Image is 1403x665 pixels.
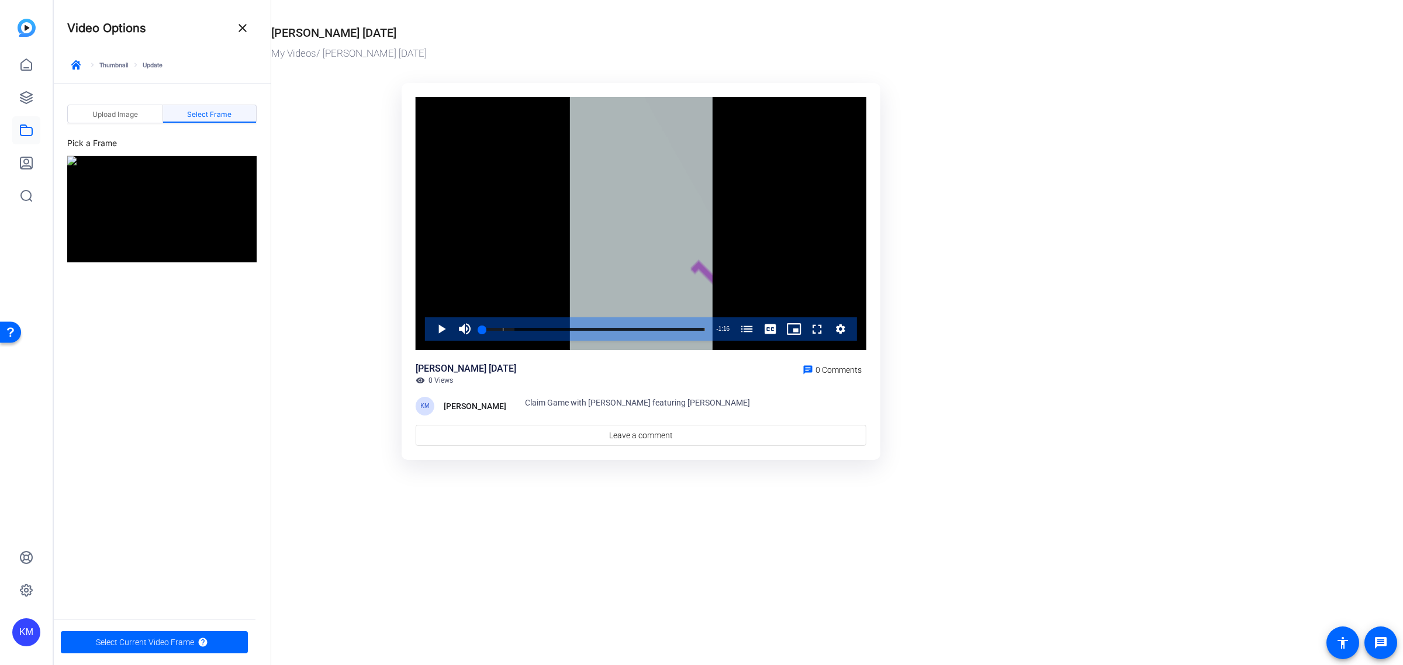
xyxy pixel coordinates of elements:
[798,362,866,376] a: 0 Comments
[416,362,516,376] div: [PERSON_NAME] [DATE]
[67,156,257,262] img: Current Thumbnail
[482,328,705,331] div: Progress Bar
[96,631,194,653] span: Select Current Video Frame
[88,61,128,69] a: Thumbnail
[92,111,138,118] span: Upload Image
[88,61,96,69] mat-icon: keyboard_arrow_right
[271,46,1005,61] div: / [PERSON_NAME] [DATE]
[716,325,718,332] span: -
[815,365,862,375] span: 0 Comments
[735,317,759,341] button: Chapters
[236,21,250,35] mat-icon: close
[67,136,257,156] div: Pick a Frame
[428,376,453,385] span: 0 Views
[803,365,813,375] mat-icon: chat
[67,21,146,35] h4: Video Options
[61,631,248,653] button: Slug Information iconSelect Current Video Frame
[271,47,316,59] a: My Videos
[198,637,208,647] mat-icon: Slug Information icon
[444,399,506,413] div: [PERSON_NAME]
[416,97,866,351] div: Video Player
[271,24,396,41] div: [PERSON_NAME] [DATE]
[416,376,425,385] mat-icon: visibility
[12,618,40,646] div: KM
[416,425,866,446] a: Leave a comment
[18,19,36,37] img: blue-gradient.svg
[1374,636,1388,650] mat-icon: message
[759,317,782,341] button: Captions
[782,317,806,341] button: Picture-in-Picture
[1336,636,1350,650] mat-icon: accessibility
[609,430,673,442] span: Leave a comment
[416,397,434,415] div: KM
[718,325,730,332] span: 1:16
[525,398,750,407] span: Claim Game with [PERSON_NAME] featuring [PERSON_NAME]
[453,317,476,341] button: Mute
[187,111,231,118] span: Select Frame
[430,317,453,341] button: Play
[806,317,829,341] button: Fullscreen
